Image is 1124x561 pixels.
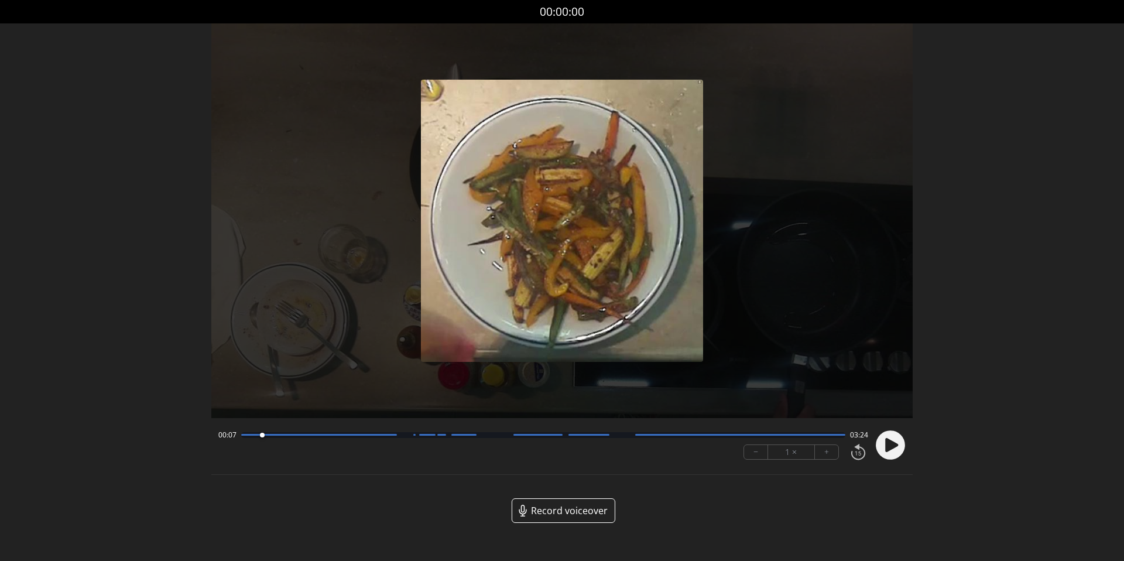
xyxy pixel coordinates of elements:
[815,445,838,459] button: +
[531,504,608,518] span: Record voiceover
[744,445,768,459] button: −
[540,4,584,20] a: 00:00:00
[768,445,815,459] div: 1 ×
[512,498,615,523] a: Record voiceover
[850,430,868,440] span: 03:24
[421,80,703,362] img: Poster Image
[218,430,237,440] span: 00:07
